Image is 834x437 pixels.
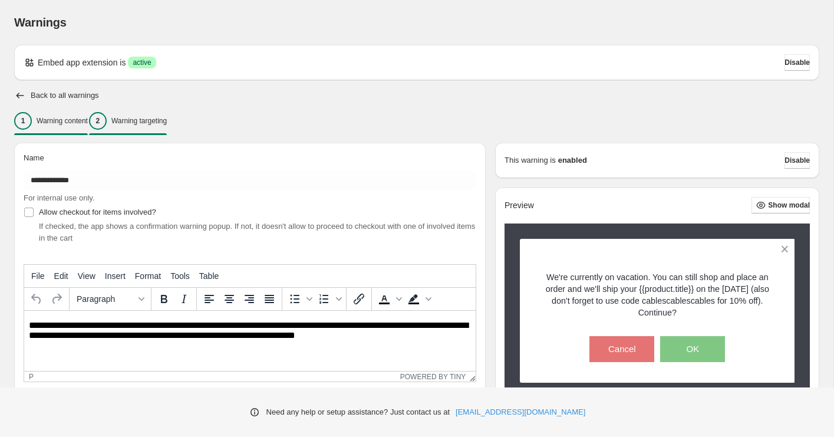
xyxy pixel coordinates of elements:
span: Disable [784,156,810,165]
p: Embed app extension is [38,57,126,68]
span: Edit [54,271,68,281]
div: p [29,373,34,381]
div: 2 [89,112,107,130]
h2: Preview [505,201,534,211]
span: View [78,271,95,281]
p: Warning targeting [111,116,167,126]
div: Numbered list [314,289,344,309]
a: Powered by Tiny [400,373,466,381]
button: Disable [784,152,810,169]
button: Align left [199,289,219,309]
iframe: Rich Text Area [24,311,476,371]
button: Insert/edit link [349,289,369,309]
div: Text color [374,289,404,309]
button: Disable [784,54,810,71]
p: Warning content [37,116,88,126]
span: If checked, the app shows a confirmation warning popup. If not, it doesn't allow to proceed to ch... [39,222,475,242]
span: File [31,271,45,281]
span: Allow checkout for items involved? [39,208,156,216]
button: Undo [27,289,47,309]
span: Disable [784,58,810,67]
button: Align center [219,289,239,309]
a: [EMAIL_ADDRESS][DOMAIN_NAME] [456,406,585,418]
span: For internal use only. [24,193,94,202]
p: We're currently on vacation. You can still shop and place an order and we'll ship your {{product.... [540,271,774,318]
span: Show modal [768,201,810,210]
button: Cancel [589,336,654,362]
div: Background color [404,289,433,309]
button: Italic [174,289,194,309]
div: Bullet list [285,289,314,309]
span: Format [135,271,161,281]
span: Paragraph [77,294,134,304]
span: active [133,58,151,67]
button: Justify [259,289,279,309]
div: 1 [14,112,32,130]
button: Bold [154,289,174,309]
button: 1Warning content [14,109,88,133]
span: Insert [105,271,126,281]
h2: Back to all warnings [31,91,99,100]
span: Warnings [14,16,67,29]
button: Formats [72,289,149,309]
button: 2Warning targeting [89,109,167,133]
strong: enabled [558,155,587,166]
button: Align right [239,289,259,309]
button: Redo [47,289,67,309]
button: Show modal [751,197,810,213]
span: Name [24,153,44,162]
div: Resize [466,372,476,382]
span: Tools [170,271,190,281]
span: Table [199,271,219,281]
p: This warning is [505,155,556,166]
button: OK [660,336,725,362]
